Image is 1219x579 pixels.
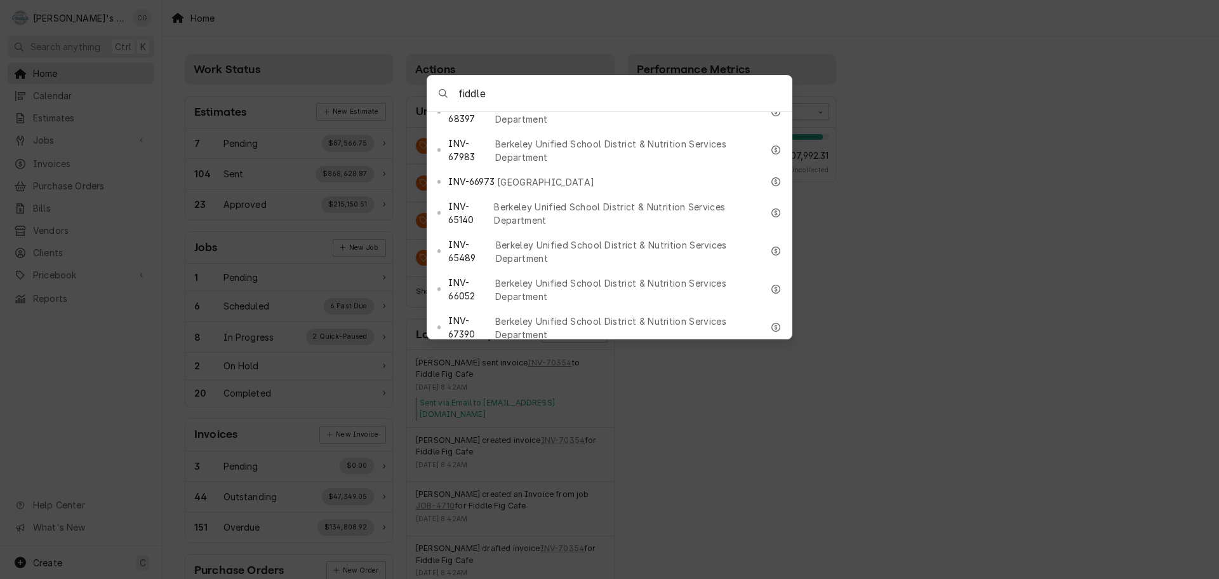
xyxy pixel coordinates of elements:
[495,99,763,126] span: Berkeley Unified School District & Nutrition Services Department
[495,137,763,164] span: Berkeley Unified School District & Nutrition Services Department
[495,276,763,303] span: Berkeley Unified School District & Nutrition Services Department
[458,76,792,111] input: Search anything
[427,75,792,339] div: Global Command Menu
[494,200,762,227] span: Berkeley Unified School District & Nutrition Services Department
[448,276,493,303] span: INV-66052
[448,314,493,341] span: INV-67390
[496,238,763,265] span: Berkeley Unified School District & Nutrition Services Department
[448,238,493,264] span: INV-65489
[448,200,491,226] span: INV-65140
[448,137,493,163] span: INV-67983
[495,315,763,341] span: Berkeley Unified School District & Nutrition Services Department
[448,99,493,125] span: INV-68397
[497,175,594,189] span: [GEOGRAPHIC_DATA]
[448,175,494,188] span: INV-66973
